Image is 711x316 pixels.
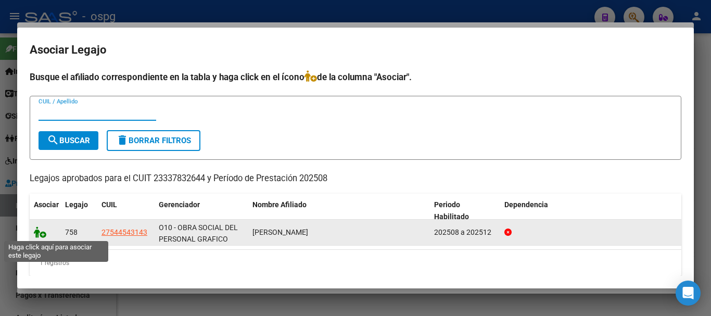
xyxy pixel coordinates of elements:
[61,194,97,228] datatable-header-cell: Legajo
[116,136,191,145] span: Borrar Filtros
[30,172,681,185] p: Legajos aprobados para el CUIT 23337832644 y Período de Prestación 202508
[47,134,59,146] mat-icon: search
[34,200,59,209] span: Asociar
[39,131,98,150] button: Buscar
[107,130,200,151] button: Borrar Filtros
[434,200,469,221] span: Periodo Habilitado
[155,194,248,228] datatable-header-cell: Gerenciador
[252,200,307,209] span: Nombre Afiliado
[65,200,88,209] span: Legajo
[47,136,90,145] span: Buscar
[500,194,682,228] datatable-header-cell: Dependencia
[101,228,147,236] span: 27544543143
[30,250,681,276] div: 1 registros
[676,281,701,306] div: Open Intercom Messenger
[434,226,496,238] div: 202508 a 202512
[504,200,548,209] span: Dependencia
[97,194,155,228] datatable-header-cell: CUIL
[159,223,238,244] span: O10 - OBRA SOCIAL DEL PERSONAL GRAFICO
[252,228,308,236] span: BARRIOS YSLAS FERMINA
[159,200,200,209] span: Gerenciador
[248,194,430,228] datatable-header-cell: Nombre Afiliado
[30,40,681,60] h2: Asociar Legajo
[30,194,61,228] datatable-header-cell: Asociar
[30,70,681,84] h4: Busque el afiliado correspondiente en la tabla y haga click en el ícono de la columna "Asociar".
[430,194,500,228] datatable-header-cell: Periodo Habilitado
[65,228,78,236] span: 758
[116,134,129,146] mat-icon: delete
[101,200,117,209] span: CUIL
